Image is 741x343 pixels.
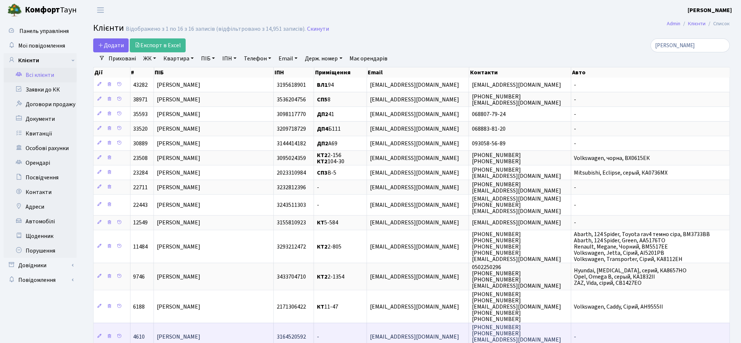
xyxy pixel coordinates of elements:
span: 2-156 104-30 [317,151,344,165]
span: Hyundai, [MEDICAL_DATA], серий, КА8657НО Opel, Omega B, серый, КА1832II ZAZ, Vida, сірий, СВ1427ЕО [574,266,687,287]
span: [PERSON_NAME] [157,243,200,251]
span: [EMAIL_ADDRESS][DOMAIN_NAME] [PHONE_NUMBER] [EMAIL_ADDRESS][DOMAIN_NAME] [472,195,561,215]
a: Заявки до КК [4,82,77,97]
span: 2171306422 [277,303,306,311]
a: Приховані [106,52,139,65]
span: [EMAIL_ADDRESS][DOMAIN_NAME] [370,139,459,148]
a: Мої повідомлення [4,38,77,53]
span: 093058-56-89 [472,139,506,148]
span: - [317,201,319,209]
span: 43282 [133,81,148,89]
span: Додати [98,41,124,49]
span: [PERSON_NAME] [157,183,200,191]
a: Автомобілі [4,214,77,229]
a: Документи [4,112,77,126]
span: [EMAIL_ADDRESS][DOMAIN_NAME] [370,219,459,227]
b: КТ [317,219,324,227]
span: [PHONE_NUMBER] [PHONE_NUMBER] [472,151,521,165]
a: Телефон [241,52,274,65]
a: Клієнти [688,20,706,27]
a: Скинути [307,26,329,33]
span: [PERSON_NAME] [157,169,200,177]
b: КТ2 [317,243,328,251]
span: [PERSON_NAME] [157,303,200,311]
b: Комфорт [25,4,60,16]
span: [PHONE_NUMBER] [PHONE_NUMBER] [PHONE_NUMBER] [PHONE_NUMBER] [EMAIL_ADDRESS][DOMAIN_NAME] [472,230,561,263]
span: Б111 [317,125,341,133]
span: 38971 [133,96,148,104]
span: 3232812396 [277,183,306,191]
span: 3095024359 [277,154,306,162]
span: - [317,333,319,341]
th: # [131,67,154,78]
b: КТ [317,303,324,311]
th: Контакти [469,67,571,78]
span: [PERSON_NAME] [157,219,200,227]
b: ДП2 [317,110,328,118]
b: ДП2 [317,139,328,148]
span: Таун [25,4,77,16]
span: [EMAIL_ADDRESS][DOMAIN_NAME] [370,201,459,209]
span: 3293212472 [277,243,306,251]
b: ВЛ1 [317,81,328,89]
span: 23508 [133,154,148,162]
span: В-5 [317,169,336,177]
span: - [574,81,576,89]
span: [EMAIL_ADDRESS][DOMAIN_NAME] [472,81,561,89]
span: 6188 [133,303,145,311]
span: [PHONE_NUMBER] [EMAIL_ADDRESS][DOMAIN_NAME] [472,166,561,180]
span: Клієнти [93,22,124,34]
span: 2023310984 [277,169,306,177]
span: Abarth, 124 Spider, Toyota rav4 темно сіра, ВМ3733ВВ Abarth, 124 Spider, Green, AA5176TO Renault,... [574,230,710,263]
li: Список [706,20,730,28]
a: Щоденник [4,229,77,243]
span: [PERSON_NAME] [157,201,200,209]
a: ПІБ [198,52,218,65]
span: [PERSON_NAME] [157,154,200,162]
span: 3243511303 [277,201,306,209]
span: 068883-81-20 [472,125,506,133]
span: 30889 [133,139,148,148]
span: - [574,139,576,148]
th: Приміщення [314,67,367,78]
input: Пошук... [651,38,730,52]
span: [PHONE_NUMBER] [EMAIL_ADDRESS][DOMAIN_NAME] [472,180,561,195]
a: [PERSON_NAME] [688,6,732,15]
span: - [574,219,576,227]
span: 2-805 [317,243,341,251]
span: 11-47 [317,303,338,311]
span: [EMAIL_ADDRESS][DOMAIN_NAME] [472,219,561,227]
span: [EMAIL_ADDRESS][DOMAIN_NAME] [370,303,459,311]
a: Довідники [4,258,77,273]
b: КТ2 [317,157,328,165]
span: - [574,183,576,191]
th: Дії [94,67,131,78]
span: 3209718729 [277,125,306,133]
span: 3144414182 [277,139,306,148]
span: [EMAIL_ADDRESS][DOMAIN_NAME] [370,96,459,104]
a: Панель управління [4,24,77,38]
span: 94 [317,81,334,89]
span: 0502250296 [PHONE_NUMBER] [PHONE_NUMBER] [EMAIL_ADDRESS][DOMAIN_NAME] [472,263,561,290]
span: 3098117770 [277,110,306,118]
span: [PHONE_NUMBER] [EMAIL_ADDRESS][DOMAIN_NAME] [472,93,561,107]
th: Авто [571,67,730,78]
a: Повідомлення [4,273,77,287]
span: - [574,201,576,209]
span: - [574,110,576,118]
span: 3536204756 [277,96,306,104]
span: - [574,125,576,133]
span: - [317,183,319,191]
span: 33520 [133,125,148,133]
span: 35593 [133,110,148,118]
span: 068807-79-24 [472,110,506,118]
b: [PERSON_NAME] [688,6,732,14]
a: Посвідчення [4,170,77,185]
span: Volkswagen, Caddy, Сірий, АН9555ІІ [574,303,664,311]
span: 9746 [133,273,145,281]
span: [EMAIL_ADDRESS][DOMAIN_NAME] [370,154,459,162]
span: 3164520592 [277,333,306,341]
span: [EMAIL_ADDRESS][DOMAIN_NAME] [370,110,459,118]
span: [PERSON_NAME] [157,139,200,148]
span: 23284 [133,169,148,177]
